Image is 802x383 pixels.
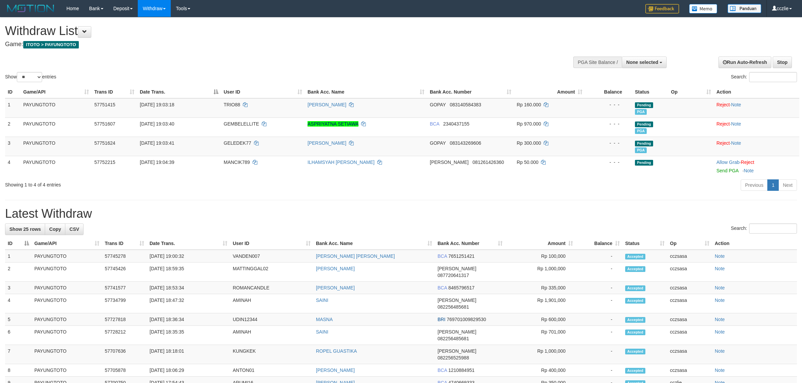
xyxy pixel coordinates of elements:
span: Accepted [625,317,645,323]
span: Pending [635,102,653,108]
td: - [576,313,622,326]
td: - [576,345,622,364]
th: Action [714,86,799,98]
span: Marked by cczsasa [635,147,647,153]
button: None selected [622,57,667,68]
th: ID: activate to sort column descending [5,237,32,250]
a: Copy [45,223,65,235]
a: ROPEL GUASTIKA [316,348,357,354]
th: Balance [585,86,632,98]
a: Note [715,317,725,322]
td: PAYUNGTOTO [32,282,102,294]
td: [DATE] 18:18:01 [147,345,230,364]
label: Search: [731,223,797,234]
td: PAYUNGTOTO [32,294,102,313]
td: Rp 1,000,000 [505,345,576,364]
span: Copy 082256485681 to clipboard [438,336,469,341]
a: Reject [716,102,730,107]
img: Button%20Memo.svg [689,4,717,13]
span: Rp 300.000 [517,140,541,146]
th: Trans ID: activate to sort column ascending [92,86,137,98]
span: Copy 7651251421 to clipboard [448,253,475,259]
td: KUNGKEK [230,345,313,364]
td: Rp 1,000,000 [505,263,576,282]
span: 57751607 [94,121,115,127]
td: PAYUNGTOTO [21,156,92,177]
a: Note [715,253,725,259]
th: Bank Acc. Number: activate to sort column ascending [435,237,505,250]
span: Copy [49,227,61,232]
th: Action [712,237,797,250]
a: MASNA [316,317,333,322]
td: · [714,137,799,156]
a: Reject [716,121,730,127]
span: Copy 081261426360 to clipboard [473,160,504,165]
span: 57751415 [94,102,115,107]
td: VANDEN007 [230,250,313,263]
a: Note [715,348,725,354]
span: Accepted [625,266,645,272]
td: 57741577 [102,282,147,294]
span: Copy 082256485681 to clipboard [438,304,469,310]
a: Note [715,329,725,335]
a: 1 [767,179,779,191]
td: 4 [5,156,21,177]
td: [DATE] 18:59:35 [147,263,230,282]
input: Search: [749,223,797,234]
th: User ID: activate to sort column ascending [230,237,313,250]
a: CSV [65,223,84,235]
span: BCA [438,253,447,259]
td: [DATE] 18:47:32 [147,294,230,313]
td: · [714,98,799,118]
td: 57727818 [102,313,147,326]
a: Reject [741,160,754,165]
a: SAINI [316,329,328,335]
a: Note [731,140,741,146]
span: Rp 50.000 [517,160,539,165]
a: [PERSON_NAME] [308,102,346,107]
td: 57745426 [102,263,147,282]
span: CSV [69,227,79,232]
td: [DATE] 18:35:35 [147,326,230,345]
td: PAYUNGTOTO [32,326,102,345]
td: PAYUNGTOTO [32,263,102,282]
span: BCA [430,121,439,127]
td: Rp 335,000 [505,282,576,294]
span: Copy 2340437155 to clipboard [443,121,470,127]
a: ASPRIYATNA SETIAWA [308,121,358,127]
td: AMINAH [230,294,313,313]
th: Date Trans.: activate to sort column ascending [147,237,230,250]
span: [PERSON_NAME] [438,298,476,303]
td: [DATE] 19:00:32 [147,250,230,263]
td: 1 [5,98,21,118]
td: PAYUNGTOTO [32,250,102,263]
td: UDIN12344 [230,313,313,326]
td: - [576,326,622,345]
td: · [714,117,799,137]
a: [PERSON_NAME] [316,266,355,271]
th: ID [5,86,21,98]
span: TRIO88 [224,102,240,107]
th: Bank Acc. Name: activate to sort column ascending [313,237,435,250]
td: 57734799 [102,294,147,313]
span: Copy 769701009829530 to clipboard [447,317,486,322]
td: Rp 600,000 [505,313,576,326]
span: Accepted [625,349,645,354]
th: Status: activate to sort column ascending [622,237,667,250]
a: [PERSON_NAME] [316,368,355,373]
a: Note [715,298,725,303]
a: SAINI [316,298,328,303]
span: Pending [635,141,653,146]
td: MATTINGGAL02 [230,263,313,282]
td: PAYUNGTOTO [21,137,92,156]
td: 3 [5,137,21,156]
img: MOTION_logo.png [5,3,56,13]
div: - - - [588,159,630,166]
td: 2 [5,117,21,137]
span: Marked by cczsasa [635,128,647,134]
span: Copy 087720641317 to clipboard [438,273,469,278]
a: Note [715,266,725,271]
span: Rp 160.000 [517,102,541,107]
th: Bank Acc. Name: activate to sort column ascending [305,86,427,98]
span: BRI [438,317,445,322]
